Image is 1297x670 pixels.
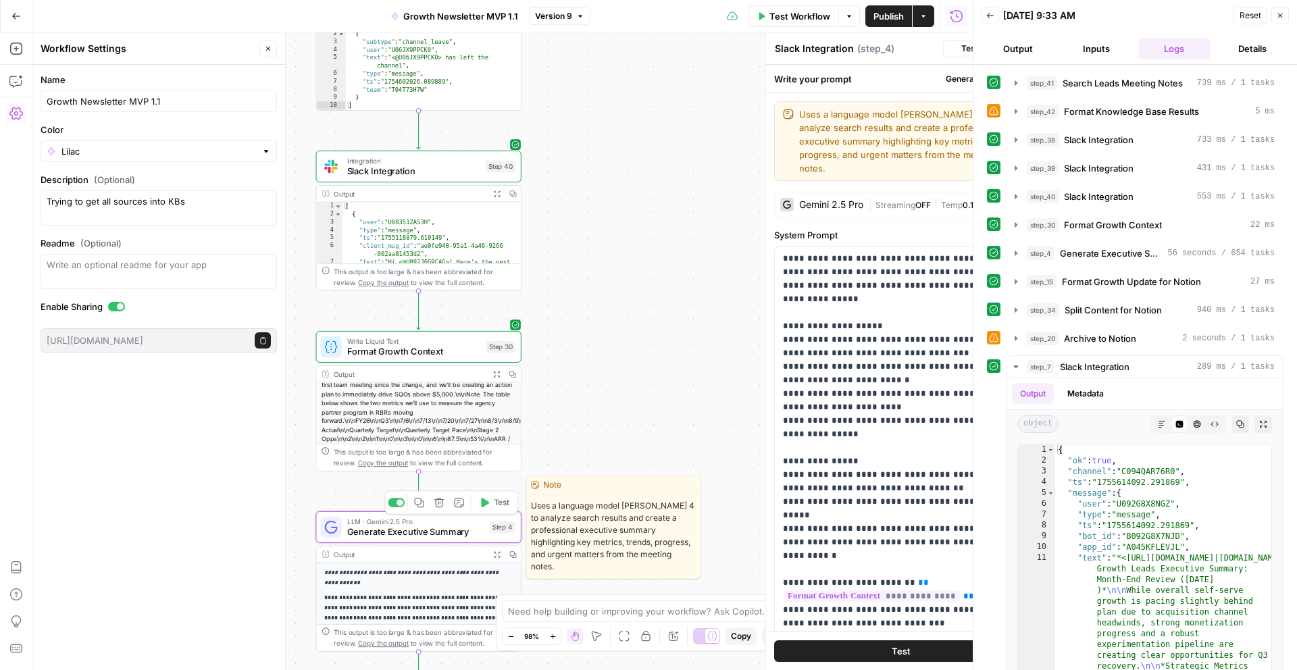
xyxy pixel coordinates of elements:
span: OFF [915,200,931,210]
button: Generate with AI [928,70,1027,88]
span: step_4 [1027,247,1054,260]
span: step_15 [1027,275,1057,288]
span: Format Knowledge Base Results [1064,105,1199,118]
textarea: Trying to get all sources into KBs [47,195,271,222]
span: Generate Executive Summary [1060,247,1163,260]
span: 940 ms / 1 tasks [1197,304,1275,316]
span: Growth Newsletter MVP 1.1 [403,9,518,23]
span: 0.1 [963,200,973,210]
button: Output [982,38,1054,59]
div: 3 [1018,466,1055,477]
div: 7 [316,258,342,561]
span: step_41 [1027,76,1057,90]
input: Untitled [47,95,271,108]
div: This output is too large & has been abbreviated for review. to view the full content. [334,627,515,648]
span: Test [961,43,978,55]
span: Test [494,496,510,509]
span: LLM · Gemini 2.5 Pro [347,516,484,527]
div: 3 [316,38,345,46]
label: Enable Sharing [41,300,277,313]
div: Gemini 2.5 Pro [799,200,863,209]
button: Output [1012,384,1054,404]
div: 10 [316,101,345,109]
span: Slack Integration [1064,161,1134,175]
span: 431 ms / 1 tasks [1197,162,1275,174]
span: Integration [347,155,480,166]
span: Archive to Notion [1064,332,1136,345]
span: step_42 [1027,105,1059,118]
span: Split Content for Notion [1065,303,1162,317]
span: Reset [1240,9,1261,22]
div: This output is too large & has been abbreviated for review. to view the full content. [334,447,515,468]
div: Write Liquid TextFormat Growth ContextStep 30Output<growth-context> # Knowledge Base Context [{"i... [315,331,521,471]
span: step_34 [1027,303,1059,317]
span: Toggle code folding, rows 1 through 9 [334,202,342,210]
g: Edge from step_40 to step_30 [417,291,421,330]
img: Slack-mark-RGB.png [324,160,338,174]
span: step_20 [1027,332,1059,345]
textarea: Uses a language model [PERSON_NAME] 4 to analyze search results and create a professional executi... [799,107,1019,175]
button: 56 seconds / 654 tasks [1007,242,1283,264]
div: 9 [1018,531,1055,542]
div: 5 [1018,488,1055,498]
span: 22 ms [1250,219,1275,231]
div: 4 [316,226,342,234]
span: Streaming [875,200,915,210]
button: Version 9 [529,7,590,25]
span: Slack Integration [1064,190,1134,203]
button: 2 seconds / 1 tasks [1007,328,1283,349]
span: 5 ms [1255,105,1275,118]
div: Output [334,369,485,380]
div: 3 [316,218,342,226]
button: Publish [865,5,912,27]
span: (Optional) [94,173,135,186]
span: Search Leads Meeting Notes [1063,76,1183,90]
div: Note [527,476,700,494]
g: Edge from step_39 to step_40 [417,111,421,149]
span: Copy the output [358,278,409,286]
span: Uses a language model [PERSON_NAME] 4 to analyze search results and create a professional executi... [527,494,700,578]
span: 733 ms / 1 tasks [1197,134,1275,146]
span: Format Growth Update for Notion [1062,275,1201,288]
button: Test [943,40,984,57]
button: 739 ms / 1 tasks [1007,72,1283,94]
span: Copy the output [358,639,409,647]
span: step_38 [1027,133,1059,147]
span: 2 seconds / 1 tasks [1182,332,1275,344]
span: Slack Integration [347,165,480,178]
span: Copy the output [358,459,409,467]
button: Growth Newsletter MVP 1.1 [383,5,526,27]
span: Generate with AI [946,73,1010,85]
span: Toggle code folding, rows 2 through 8 [334,210,342,218]
span: (Optional) [80,236,122,250]
label: Readme [41,236,277,250]
span: | [931,197,941,211]
span: step_7 [1027,360,1054,373]
div: Step 4 [490,521,515,534]
textarea: Slack Integration [775,42,854,55]
div: 2 [316,30,345,38]
span: Toggle code folding, rows 2 through 9 [338,30,345,38]
span: 27 ms [1250,276,1275,288]
button: Logs [1138,38,1211,59]
div: 6 [316,70,345,78]
div: 1 [1018,444,1055,455]
span: Generate Executive Summary [347,525,484,539]
button: 27 ms [1007,271,1283,292]
div: Output [334,188,485,199]
span: Slack Integration [1064,133,1134,147]
button: Metadata [1059,384,1112,404]
div: IntegrationSlack IntegrationStep 40Output[ { "user":"U08351ZAS3H", "type":"message", "ts":"175511... [315,151,521,291]
div: Step 40 [486,161,515,173]
span: Toggle code folding, rows 1 through 214 [1047,444,1054,455]
span: step_30 [1027,218,1059,232]
button: 940 ms / 1 tasks [1007,299,1283,321]
div: 5 [316,234,342,242]
span: Format Growth Context [347,345,481,359]
span: Version 9 [535,10,572,22]
div: 6 [1018,498,1055,509]
button: 431 ms / 1 tasks [1007,157,1283,179]
label: Description [41,173,277,186]
div: 7 [1018,509,1055,520]
label: Color [41,123,277,136]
